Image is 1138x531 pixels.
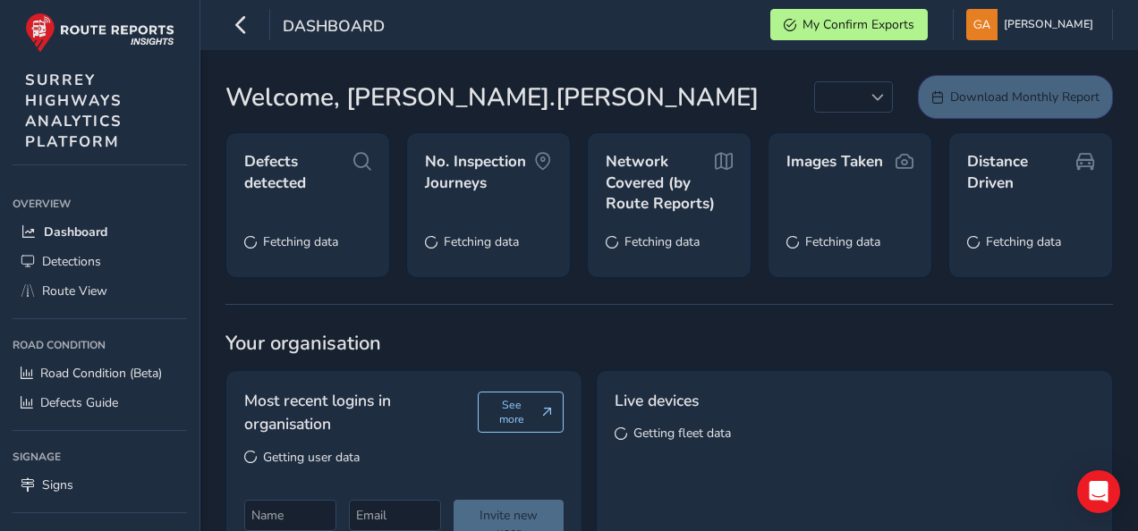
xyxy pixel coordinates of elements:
[42,282,107,299] span: Route View
[263,449,360,466] span: Getting user data
[13,190,187,217] div: Overview
[624,233,700,250] span: Fetching data
[42,253,101,270] span: Detections
[805,233,880,250] span: Fetching data
[633,425,731,442] span: Getting fleet data
[13,247,187,276] a: Detections
[13,217,187,247] a: Dashboard
[25,70,123,152] span: SURREY HIGHWAYS ANALYTICS PLATFORM
[44,223,107,240] span: Dashboard
[615,389,699,412] span: Live devices
[489,398,535,426] span: See more
[606,151,715,215] span: Network Covered (by Route Reports)
[349,500,441,531] input: Email
[13,276,187,306] a: Route View
[25,13,174,53] img: rr logo
[986,233,1061,250] span: Fetching data
[966,9,1100,40] button: [PERSON_NAME]
[42,476,73,493] span: Signs
[13,358,187,388] a: Road Condition (Beta)
[770,9,928,40] button: My Confirm Exports
[263,233,338,250] span: Fetching data
[967,151,1076,193] span: Distance Driven
[40,394,118,411] span: Defects Guide
[13,388,187,417] a: Defects Guide
[425,151,534,193] span: No. Inspection Journeys
[478,392,565,433] button: See more
[444,233,519,250] span: Fetching data
[244,500,336,531] input: Name
[244,151,353,193] span: Defects detected
[1004,9,1093,40] span: [PERSON_NAME]
[225,79,759,116] span: Welcome, [PERSON_NAME].[PERSON_NAME]
[283,15,385,40] span: Dashboard
[225,330,1113,357] span: Your organisation
[13,332,187,358] div: Road Condition
[1077,470,1120,513] div: Open Intercom Messenger
[40,365,162,382] span: Road Condition (Beta)
[13,470,187,500] a: Signs
[13,443,187,470] div: Signage
[803,16,914,33] span: My Confirm Exports
[244,389,478,436] span: Most recent logins in organisation
[966,9,998,40] img: diamond-layout
[786,151,883,173] span: Images Taken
